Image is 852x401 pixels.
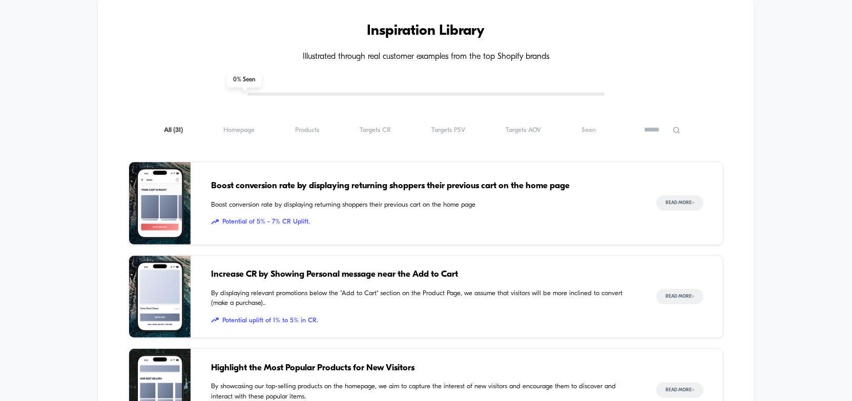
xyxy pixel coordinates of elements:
[129,52,723,62] h4: Illustrated through real customer examples from the top Shopify brands
[211,268,636,281] span: Increase CR by Showing Personal message near the Add to Cart
[295,126,319,134] span: Products
[129,256,191,338] img: By displaying relevant promotions below the "Add to Cart" section on the Product Page, we assume ...
[582,126,596,134] span: Seen
[211,288,636,308] span: By displaying relevant promotions below the "Add to Cart" section on the Product Page, we assume ...
[211,180,636,193] span: Boost conversion rate by displaying returning shoppers their previous cart on the home page
[211,316,636,326] span: Potential uplift of 1% to 5% in CR.
[656,195,703,211] button: Read More>
[173,127,183,133] span: ( 31 )
[129,162,191,244] img: Boost conversion rate by displaying returning shoppers their previous cart on the home page
[656,289,703,304] button: Read More>
[223,126,255,134] span: Homepage
[164,126,183,134] span: All
[227,72,261,87] span: 0 % Seen
[506,126,542,134] span: Targets AOV
[211,217,636,227] span: Potential of 5% - 7% CR Uplift.
[211,200,636,210] span: Boost conversion rate by displaying returning shoppers their previous cart on the home page
[360,126,391,134] span: Targets CR
[431,126,465,134] span: Targets PSV
[656,383,703,398] button: Read More>
[129,23,723,39] h3: Inspiration Library
[211,362,636,375] span: Highlight the Most Popular Products for New Visitors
